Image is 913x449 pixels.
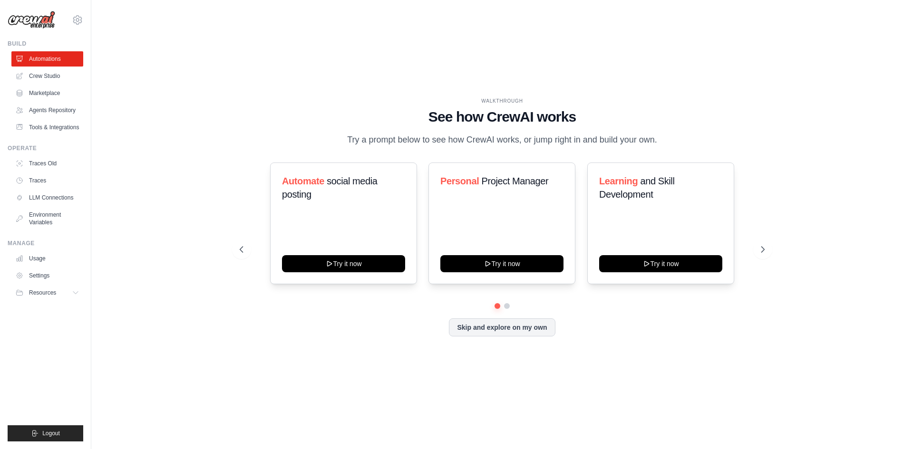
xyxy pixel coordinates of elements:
p: Try a prompt below to see how CrewAI works, or jump right in and build your own. [342,133,662,147]
a: Marketplace [11,86,83,101]
img: Logo [8,11,55,29]
span: Learning [599,176,638,186]
a: Usage [11,251,83,266]
span: Logout [42,430,60,437]
div: Build [8,40,83,48]
a: Crew Studio [11,68,83,84]
button: Logout [8,425,83,441]
a: Settings [11,268,83,283]
a: Automations [11,51,83,67]
a: LLM Connections [11,190,83,205]
div: Manage [8,239,83,247]
span: Personal [440,176,479,186]
div: Operate [8,144,83,152]
a: Environment Variables [11,207,83,230]
span: and Skill Development [599,176,674,200]
span: Automate [282,176,324,186]
button: Skip and explore on my own [449,318,555,336]
h1: See how CrewAI works [240,108,765,125]
a: Traces [11,173,83,188]
span: Project Manager [482,176,549,186]
a: Agents Repository [11,103,83,118]
button: Try it now [599,255,722,272]
a: Tools & Integrations [11,120,83,135]
button: Try it now [440,255,563,272]
span: Resources [29,289,56,296]
a: Traces Old [11,156,83,171]
button: Resources [11,285,83,300]
button: Try it now [282,255,405,272]
div: WALKTHROUGH [240,97,765,105]
span: social media posting [282,176,378,200]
